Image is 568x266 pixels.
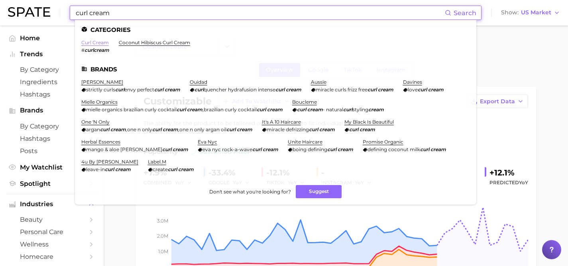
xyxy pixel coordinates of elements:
[20,122,84,130] span: by Category
[86,146,162,152] span: mango & aloe [PERSON_NAME]
[100,126,109,132] em: curl
[6,198,97,210] button: Industries
[466,95,528,108] button: Export Data
[275,87,285,93] em: curl
[20,147,84,155] span: Posts
[293,146,327,152] span: boing defining
[204,106,257,112] span: brazilian curly cocktail
[177,106,186,112] em: curl
[6,104,97,116] button: Brands
[81,26,470,33] li: Categories
[153,166,168,172] span: create
[6,120,97,132] a: by Category
[286,87,301,93] em: cream
[81,126,252,132] div: , ,
[86,106,177,112] span: mielle organics brazilian curly cocktail
[499,8,562,18] button: ShowUS Market
[202,146,252,152] span: eva nyc rock-a-wave
[20,107,84,114] span: Brands
[115,87,124,93] em: curl
[162,146,171,152] em: curl
[6,226,97,238] a: personal care
[85,47,109,53] em: curlcream
[178,166,194,172] em: cream
[195,87,204,93] em: curl
[20,34,84,42] span: Home
[81,79,123,85] a: [PERSON_NAME]
[20,201,84,208] span: Industries
[263,146,278,152] em: cream
[81,119,110,125] a: one 'n only
[20,91,84,98] span: Hashtags
[20,228,84,236] span: personal care
[521,10,551,15] span: US Market
[20,135,84,142] span: Hashtags
[6,76,97,88] a: Ingredients
[81,47,85,53] span: #
[307,106,323,112] em: cream
[105,166,114,172] em: curl
[420,146,429,152] em: curl
[20,216,84,223] span: beauty
[81,139,120,145] a: herbal essences
[154,87,163,93] em: curl
[6,63,97,76] a: by Category
[115,166,131,172] em: cream
[20,51,84,58] span: Trends
[408,87,418,93] span: love
[501,10,519,15] span: Show
[267,126,309,132] span: miracle defrizzing
[226,126,236,132] em: curl
[209,189,291,195] span: Don't see what you're looking for?
[338,146,353,152] em: cream
[237,126,252,132] em: cream
[368,87,377,93] em: curl
[165,87,180,93] em: cream
[327,146,336,152] em: curl
[81,159,138,165] a: 4u by [PERSON_NAME]
[368,106,384,112] em: cream
[343,106,352,112] em: curl
[344,119,394,125] a: my black is beautiful
[75,6,445,20] input: Search here for a brand, industry, or ingredient
[319,126,335,132] em: cream
[163,126,178,132] em: cream
[323,106,343,112] span: - natural
[489,166,528,179] div: +12.1%
[119,39,190,45] a: coconut hibiscus curl cream
[288,139,322,145] a: unite haircare
[262,119,301,125] a: it's a 10 haircare
[152,126,161,132] em: curl
[81,39,109,45] a: curl cream
[204,87,275,93] span: quencher hydrafusion intense
[6,48,97,60] button: Trends
[179,126,226,132] span: one n only argan oil
[360,126,375,132] em: cream
[168,166,177,172] em: curl
[6,145,97,157] a: Posts
[6,213,97,226] a: beauty
[124,87,154,93] span: envy perfect
[20,240,84,248] span: wellness
[86,166,105,172] span: leave-in
[267,106,283,112] em: cream
[297,106,306,112] em: curl
[418,87,427,93] em: curl
[20,164,84,171] span: My Watchlist
[368,146,420,152] span: defining coconut milk
[363,139,403,145] a: promise organic
[190,79,207,85] a: ouidad
[110,126,126,132] em: cream
[187,106,202,112] em: cream
[8,7,50,17] img: SPATE
[292,99,317,105] a: boucleme
[480,98,515,105] span: Export Data
[428,87,444,93] em: cream
[81,66,470,73] li: Brands
[86,87,115,93] span: strictly curls
[6,177,97,190] a: Spotlight
[519,179,528,185] span: YoY
[309,126,318,132] em: curl
[316,87,368,93] span: miracle curls frizz free
[20,253,84,260] span: homecare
